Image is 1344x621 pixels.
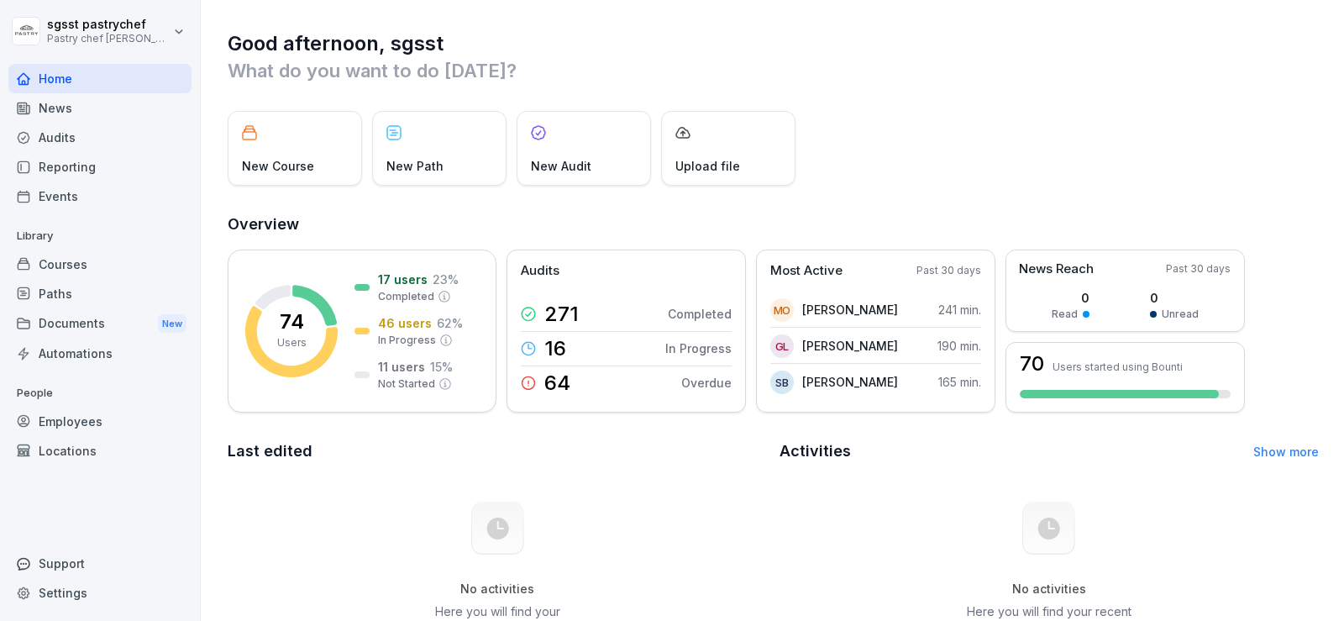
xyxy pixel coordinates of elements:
div: New [158,314,186,334]
p: 241 min. [938,301,981,318]
p: Most Active [770,261,843,281]
a: Courses [8,250,192,279]
p: Upload file [675,157,740,175]
p: Not Started [378,376,435,392]
p: 64 [544,373,570,393]
h5: No activities [964,582,1134,597]
p: Overdue [681,374,732,392]
div: SB [770,371,794,394]
a: Events [8,182,192,211]
a: DocumentsNew [8,308,192,339]
p: New Audit [531,157,591,175]
p: Past 30 days [1166,261,1231,276]
h3: 70 [1020,354,1044,374]
p: [PERSON_NAME] [802,301,898,318]
p: 17 users [378,271,428,288]
a: News [8,93,192,123]
p: Users [277,335,307,350]
p: [PERSON_NAME] [802,373,898,391]
p: Users started using Bounti [1053,360,1183,373]
div: GL [770,334,794,358]
a: Paths [8,279,192,308]
p: Pastry chef [PERSON_NAME] y Cocina gourmet [47,33,170,45]
p: New Path [386,157,444,175]
a: Home [8,64,192,93]
h1: Good afternoon, sgsst [228,30,1319,57]
p: Unread [1162,307,1199,322]
a: Locations [8,436,192,466]
p: In Progress [665,339,732,357]
p: 0 [1150,289,1199,307]
p: People [8,380,192,407]
p: 16 [544,339,566,359]
a: Reporting [8,152,192,182]
p: Read [1052,307,1078,322]
a: Audits [8,123,192,152]
p: 190 min. [937,337,981,355]
p: 74 [280,312,304,332]
p: What do you want to do [DATE]? [228,57,1319,84]
p: 15 % [430,358,453,376]
p: Library [8,223,192,250]
a: Show more [1253,445,1319,459]
h5: No activities [412,582,582,597]
p: 23 % [433,271,459,288]
div: Documents [8,308,192,339]
p: Past 30 days [916,263,981,278]
p: Completed [668,305,732,323]
p: Completed [378,289,434,304]
p: 11 users [378,358,425,376]
h2: Activities [780,439,851,463]
p: 0 [1052,289,1089,307]
p: In Progress [378,333,436,348]
a: Automations [8,339,192,368]
p: Audits [521,261,559,281]
p: New Course [242,157,314,175]
h2: Last edited [228,439,768,463]
p: 62 % [437,314,463,332]
p: News Reach [1019,260,1094,279]
div: MO [770,298,794,322]
p: sgsst pastrychef [47,18,170,32]
p: [PERSON_NAME] [802,337,898,355]
p: 165 min. [938,373,981,391]
div: Support [8,549,192,578]
p: 271 [544,304,579,324]
a: Employees [8,407,192,436]
h2: Overview [228,213,1319,236]
a: Settings [8,578,192,608]
p: 46 users [378,314,432,332]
